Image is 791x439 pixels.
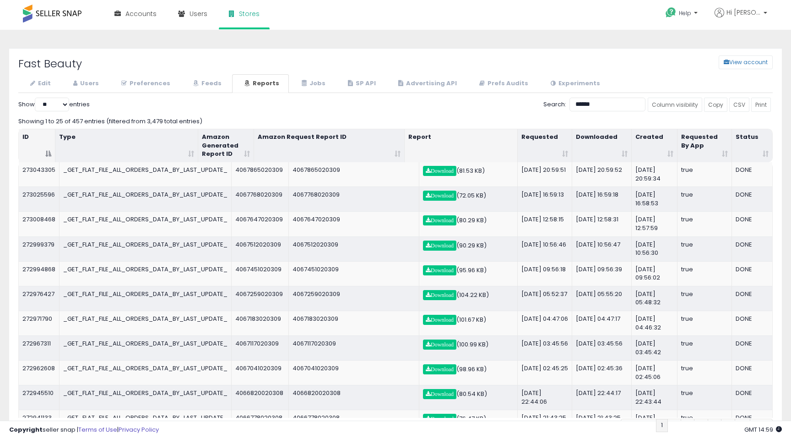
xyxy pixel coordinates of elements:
a: Jobs [290,74,335,93]
td: (80.29 KB) [419,211,518,236]
a: 5 [708,419,721,432]
th: Status: activate to sort column ascending [732,129,772,163]
a: Preferences [109,74,180,93]
span: Column visibility [652,101,698,109]
td: [DATE] 20:59:34 [632,162,677,187]
a: Next [750,419,773,432]
a: Advertising API [386,74,466,93]
span: Print [755,101,767,109]
a: View account [712,55,726,69]
td: [DATE] 03:45:42 [632,335,677,360]
td: _GET_FLAT_FILE_ALL_ORDERS_DATA_BY_LAST_UPDATE_ [60,360,232,385]
td: (100.99 KB) [419,335,518,360]
td: 4067647020309 [289,211,419,236]
td: 272941133 [19,410,60,434]
td: [DATE] 09:56:39 [572,261,632,286]
a: 1 [656,419,668,432]
a: Download [423,414,456,424]
input: Search: [569,98,645,111]
td: [DATE] 12:58:15 [518,211,572,236]
div: seller snap | | [9,426,159,434]
a: Download [423,191,456,201]
th: Type: activate to sort column ascending [55,129,198,163]
span: 2025-08-11 14:59 GMT [744,425,782,434]
a: Feeds [181,74,231,93]
td: [DATE] 20:59:51 [518,162,572,187]
th: Downloaded: activate to sort column ascending [572,129,632,163]
span: Download [426,193,454,198]
td: (90.29 KB) [419,236,518,261]
td: 4066820020308 [289,385,419,410]
td: [DATE] 16:59:13 [518,187,572,211]
span: Download [426,268,454,273]
td: 4067451020309 [232,261,289,286]
td: 272967311 [19,335,60,360]
td: [DATE] 16:58:53 [632,187,677,211]
td: _GET_FLAT_FILE_ALL_ORDERS_DATA_BY_LAST_UPDATE_ [60,286,232,311]
label: Show entries [18,98,90,111]
td: [DATE] 03:45:56 [572,335,632,360]
td: true [677,261,732,286]
td: 273043305 [19,162,60,187]
a: Terms of Use [78,425,117,434]
td: 4067768020309 [232,187,289,211]
td: [DATE] 22:44:17 [572,385,632,410]
td: true [677,187,732,211]
td: _GET_FLAT_FILE_ALL_ORDERS_DATA_BY_LAST_UPDATE_ [60,261,232,286]
th: Amazon Request Report ID: activate to sort column ascending [254,129,405,163]
a: Print [751,98,771,112]
td: [DATE] 02:45:06 [632,360,677,385]
a: Download [423,241,456,251]
td: (81.53 KB) [419,162,518,187]
a: Prefs Audits [467,74,538,93]
a: 19 [735,419,750,432]
td: 273008468 [19,211,60,236]
td: [DATE] 12:57:59 [632,211,677,236]
td: 4067512020309 [289,236,419,261]
td: DONE [732,410,772,434]
td: true [677,211,732,236]
td: true [677,311,732,335]
span: Download [426,243,454,248]
td: 272962608 [19,360,60,385]
td: [DATE] 05:52:37 [518,286,572,311]
a: Download [423,340,456,350]
td: 4067117020309 [232,335,289,360]
td: [DATE] 09:56:18 [518,261,572,286]
th: Report [405,129,518,163]
td: DONE [732,162,772,187]
td: [DATE] 22:44:06 [518,385,572,410]
a: 3 [681,419,694,432]
a: Download [423,364,456,374]
th: Requested By App: activate to sort column ascending [677,129,732,163]
span: Download [426,416,454,422]
td: true [677,335,732,360]
td: (101.67 KB) [419,311,518,335]
td: _GET_FLAT_FILE_ALL_ORDERS_DATA_BY_LAST_UPDATE_ [60,410,232,434]
a: SP API [336,74,385,93]
td: [DATE] 03:45:56 [518,335,572,360]
span: Users [190,9,207,18]
td: [DATE] 04:47:06 [518,311,572,335]
th: ID: activate to sort column descending [19,129,55,163]
td: _GET_FLAT_FILE_ALL_ORDERS_DATA_BY_LAST_UPDATE_ [60,211,232,236]
td: 4067647020309 [232,211,289,236]
td: 4067259020309 [289,286,419,311]
td: [DATE] 02:45:25 [518,360,572,385]
span: Help [679,9,691,17]
select: Showentries [35,98,69,111]
strong: Copyright [9,425,43,434]
td: DONE [732,187,772,211]
td: 4067451020309 [289,261,419,286]
a: Column visibility [648,98,702,112]
span: Hi [PERSON_NAME] [726,8,761,17]
span: CSV [733,101,745,109]
a: Reports [232,74,289,93]
td: DONE [732,311,772,335]
td: _GET_FLAT_FILE_ALL_ORDERS_DATA_BY_LAST_UPDATE_ [60,187,232,211]
div: Showing 1 to 25 of 457 entries (filtered from 3,479 total entries) [18,114,773,126]
td: DONE [732,360,772,385]
span: Download [426,367,454,372]
td: DONE [732,385,772,410]
span: Download [426,218,454,223]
